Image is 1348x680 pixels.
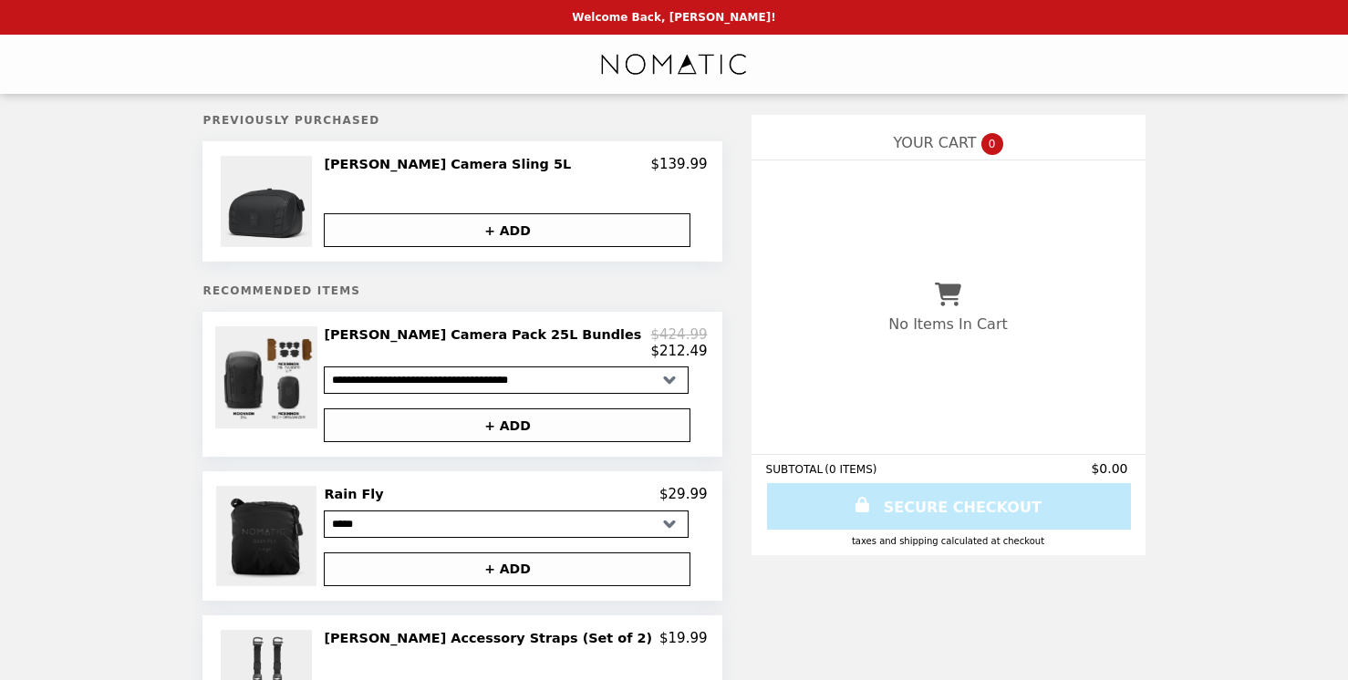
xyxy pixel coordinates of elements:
[324,366,689,394] select: Select a product variant
[324,326,648,343] h2: [PERSON_NAME] Camera Pack 25L Bundles
[324,630,659,646] h2: [PERSON_NAME] Accessory Straps (Set of 2)
[215,326,322,428] img: McKinnon Camera Pack 25L Bundles
[650,343,707,359] p: $212.49
[893,134,976,151] span: YOUR CART
[221,156,316,247] img: McKinnon Camera Sling 5L
[202,114,721,127] h5: Previously Purchased
[766,463,825,476] span: SUBTOTAL
[324,156,578,172] h2: [PERSON_NAME] Camera Sling 5L
[650,326,707,343] p: $424.99
[824,463,876,476] span: ( 0 ITEMS )
[216,486,320,585] img: Rain Fly
[650,156,707,172] p: $139.99
[659,630,708,646] p: $19.99
[324,486,390,502] h2: Rain Fly
[324,552,690,586] button: + ADD
[324,408,690,442] button: + ADD
[324,213,690,247] button: + ADD
[202,284,721,297] h5: Recommended Items
[572,11,775,24] p: Welcome Back, [PERSON_NAME]!
[659,486,708,502] p: $29.99
[766,536,1131,546] div: Taxes and Shipping calculated at checkout
[324,510,689,538] select: Select a product variant
[888,315,1007,333] p: No Items In Cart
[1091,461,1130,476] span: $0.00
[599,46,749,83] img: Brand Logo
[981,133,1003,155] span: 0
